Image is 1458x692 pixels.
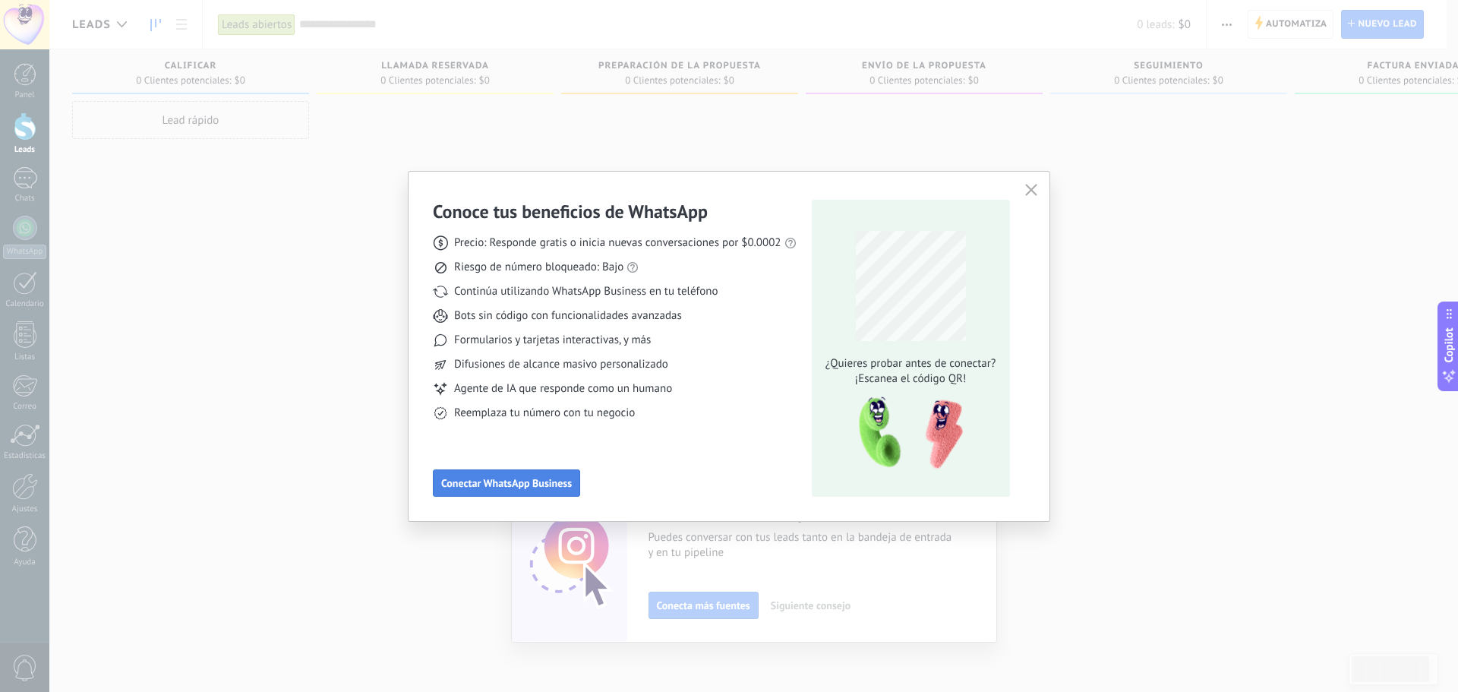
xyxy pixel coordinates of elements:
[821,371,1000,387] span: ¡Escanea el código QR!
[454,406,635,421] span: Reemplaza tu número con tu negocio
[454,381,672,397] span: Agente de IA que responde como un humano
[441,478,572,488] span: Conectar WhatsApp Business
[821,356,1000,371] span: ¿Quieres probar antes de conectar?
[433,469,580,497] button: Conectar WhatsApp Business
[1441,327,1456,362] span: Copilot
[454,308,682,324] span: Bots sin código con funcionalidades avanzadas
[454,284,718,299] span: Continúa utilizando WhatsApp Business en tu teléfono
[454,235,781,251] span: Precio: Responde gratis o inicia nuevas conversaciones por $0.0002
[433,200,708,223] h3: Conoce tus beneficios de WhatsApp
[454,260,623,275] span: Riesgo de número bloqueado: Bajo
[454,333,651,348] span: Formularios y tarjetas interactivas, y más
[454,357,668,372] span: Difusiones de alcance masivo personalizado
[846,393,966,474] img: qr-pic-1x.png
